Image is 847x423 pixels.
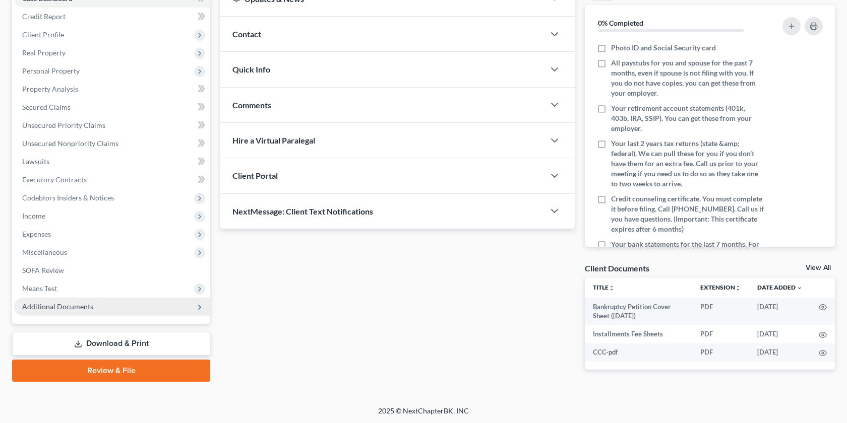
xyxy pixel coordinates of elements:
td: PDF [692,298,749,325]
i: expand_more [797,285,803,291]
div: Client Documents [585,263,649,273]
span: SOFA Review [22,266,64,274]
span: Client Profile [22,30,64,39]
a: Executory Contracts [14,171,210,189]
span: Credit counseling certificate. You must complete it before filing. Call [PHONE_NUMBER]. Call us i... [611,194,764,234]
a: Property Analysis [14,80,210,98]
span: Income [22,211,45,220]
span: All paystubs for you and spouse for the past 7 months, even if spouse is not filing with you. If ... [611,58,764,98]
span: Your bank statements for the last 7 months. For all accounts. [611,239,764,259]
a: Download & Print [12,332,210,356]
span: Hire a Virtual Paralegal [232,135,315,145]
span: Lawsuits [22,157,49,166]
strong: 0% Completed [598,19,643,27]
a: Unsecured Nonpriority Claims [14,134,210,153]
td: Installments Fee Sheets [585,325,692,343]
a: Titleunfold_more [593,284,615,291]
td: [DATE] [749,298,811,325]
span: Additional Documents [22,302,93,311]
span: Unsecured Priority Claims [22,121,105,129]
td: [DATE] [749,343,811,362]
span: Client Portal [232,171,278,180]
span: Comments [232,100,271,110]
span: Your retirement account statements (401k, 403b, IRA, SSIP). You can get these from your employer. [611,103,764,133]
a: Secured Claims [14,98,210,116]
i: unfold_more [609,285,615,291]
span: Expenses [22,230,51,238]
span: Property Analysis [22,85,78,93]
span: Photo ID and Social Security card [611,43,716,53]
a: Extensionunfold_more [700,284,741,291]
a: Review & File [12,360,210,382]
span: Quick Info [232,64,270,74]
span: Contact [232,29,261,39]
span: Credit Report [22,12,66,21]
span: Your last 2 years tax returns (state &amp; federal). We can pull these for you if you don’t have ... [611,138,764,189]
span: Real Property [22,48,66,57]
td: PDF [692,343,749,362]
a: Date Added expand_more [757,284,803,291]
a: View All [806,264,831,271]
span: Personal Property [22,66,80,75]
span: NextMessage: Client Text Notifications [232,206,373,216]
span: Secured Claims [22,103,71,111]
td: Bankruptcy Petition Cover Sheet ([DATE]) [585,298,692,325]
td: CCC-pdf [585,343,692,362]
a: Unsecured Priority Claims [14,116,210,134]
span: Codebtors Insiders & Notices [22,193,114,202]
td: [DATE] [749,325,811,343]
td: PDF [692,325,749,343]
span: Miscellaneous [22,248,67,256]
span: Unsecured Nonpriority Claims [22,139,118,148]
span: Executory Contracts [22,175,87,184]
i: unfold_more [735,285,741,291]
a: Credit Report [14,8,210,26]
a: Lawsuits [14,153,210,171]
a: SOFA Review [14,261,210,279]
span: Means Test [22,284,57,293]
